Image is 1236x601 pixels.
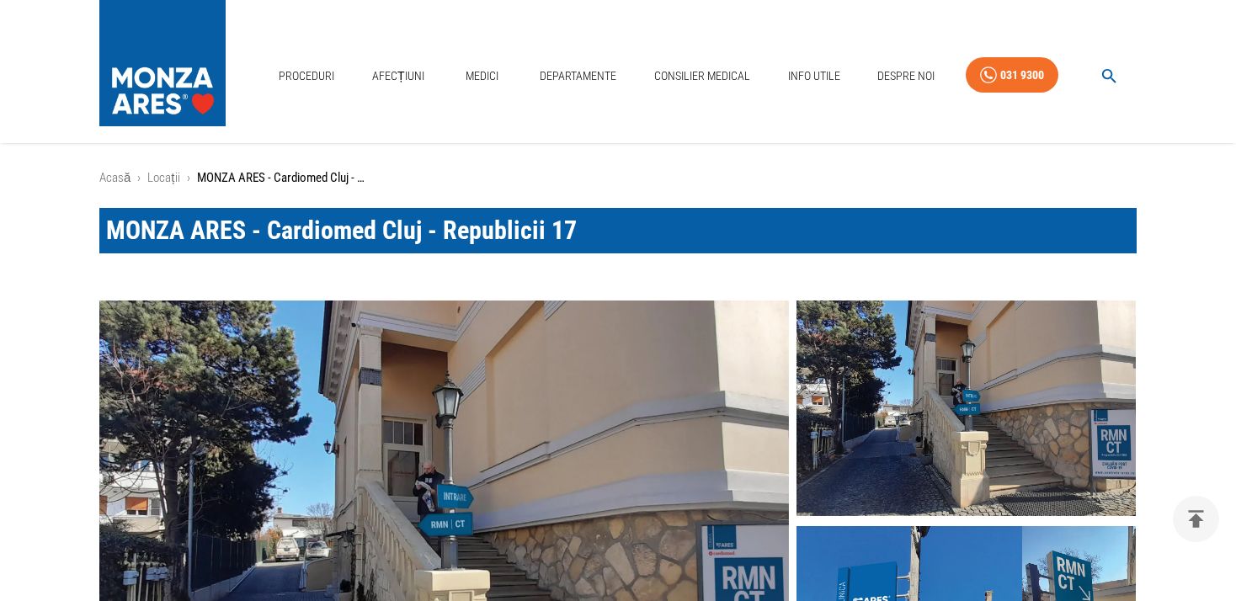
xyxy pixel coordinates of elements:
a: Info Utile [781,59,847,93]
a: Despre Noi [871,59,941,93]
nav: breadcrumb [99,168,1137,188]
li: › [137,168,141,188]
a: Afecțiuni [365,59,431,93]
img: Intrare Cardiomed Cluj din strada Republicii Nr. 17 [796,300,1136,516]
a: Locații [147,170,179,185]
a: Medici [455,59,509,93]
a: 031 9300 [966,57,1058,93]
a: Proceduri [272,59,341,93]
button: delete [1173,496,1219,542]
a: Acasă [99,170,131,185]
a: Consilier Medical [647,59,757,93]
div: 031 9300 [1000,65,1044,86]
span: MONZA ARES - Cardiomed Cluj - Republicii 17 [106,215,577,245]
a: Departamente [533,59,623,93]
li: › [187,168,190,188]
p: MONZA ARES - Cardiomed Cluj - Republicii 17 [197,168,365,188]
